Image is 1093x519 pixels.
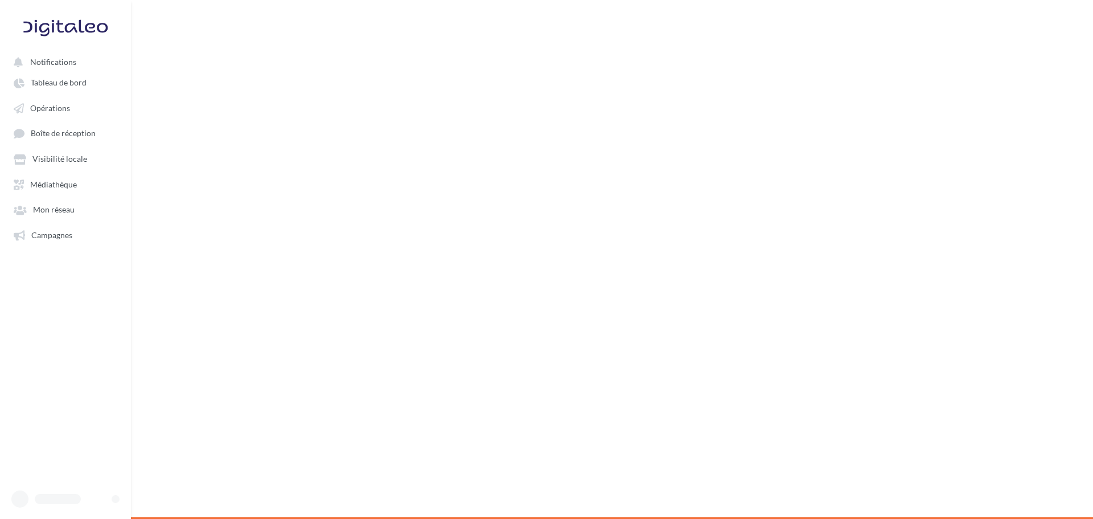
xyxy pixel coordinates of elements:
[7,97,124,118] a: Opérations
[31,230,72,240] span: Campagnes
[7,122,124,144] a: Boîte de réception
[30,57,76,67] span: Notifications
[7,148,124,169] a: Visibilité locale
[30,179,77,189] span: Médiathèque
[32,154,87,164] span: Visibilité locale
[33,205,75,215] span: Mon réseau
[30,103,70,113] span: Opérations
[31,129,96,138] span: Boîte de réception
[7,199,124,219] a: Mon réseau
[7,174,124,194] a: Médiathèque
[7,224,124,245] a: Campagnes
[31,78,87,88] span: Tableau de bord
[7,72,124,92] a: Tableau de bord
